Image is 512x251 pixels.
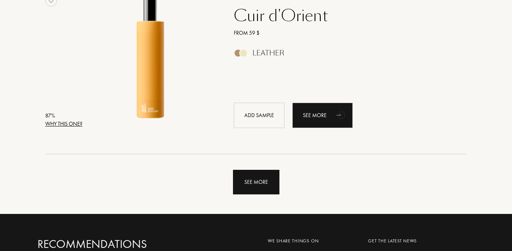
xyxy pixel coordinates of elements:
div: Add sample [234,103,284,128]
div: Why this one? [45,120,82,128]
div: See more [233,170,279,194]
a: See moreanimation [292,103,353,128]
div: Get the latest news [368,237,469,244]
div: See more [292,103,353,128]
div: We share things on [268,237,357,244]
div: Leather [252,49,284,57]
a: Cuir d'Orient [228,6,455,25]
a: From 59 $ [228,29,455,37]
div: 87 % [45,112,82,120]
a: Leather [228,51,455,59]
div: animation [334,107,349,123]
a: Recommendations [37,237,175,251]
